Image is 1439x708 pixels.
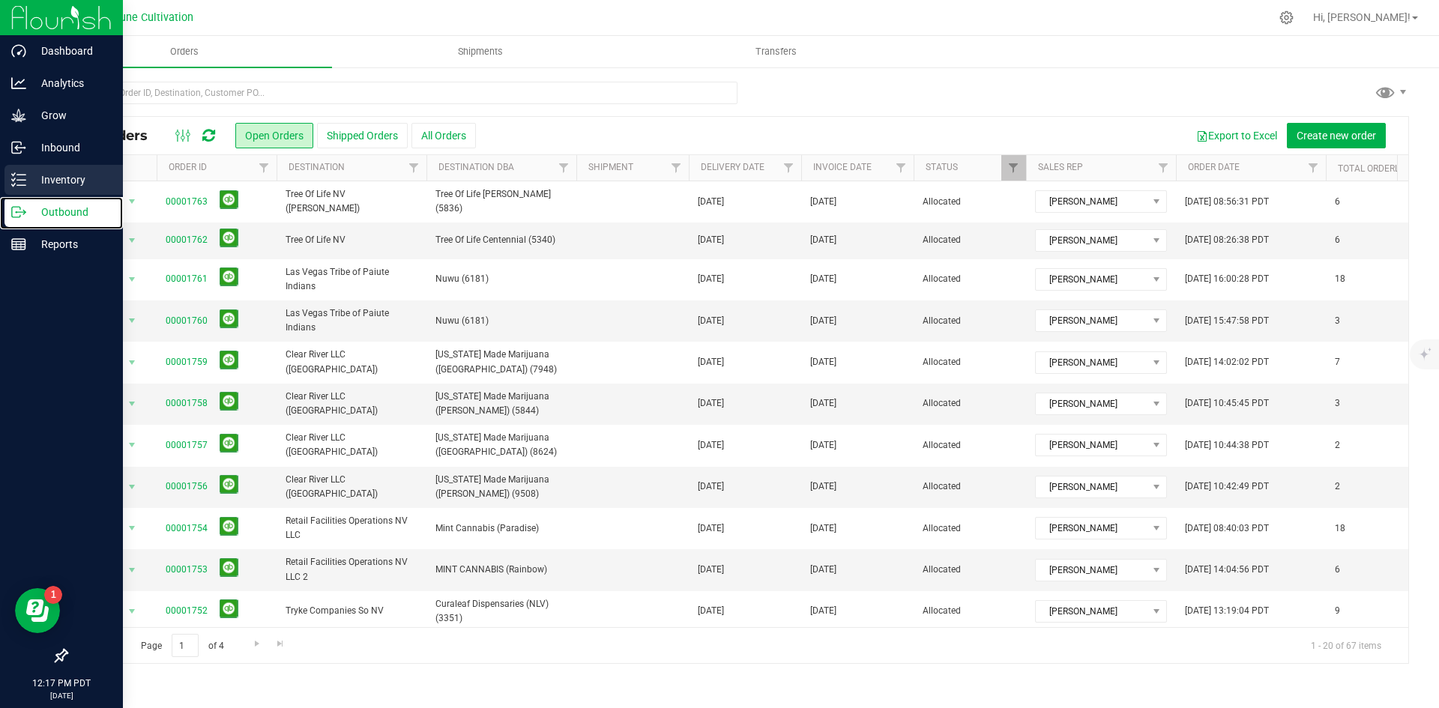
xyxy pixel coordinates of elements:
[26,42,116,60] p: Dashboard
[1335,563,1340,577] span: 6
[286,514,417,542] span: Retail Facilities Operations NV LLC
[36,36,332,67] a: Orders
[810,521,836,536] span: [DATE]
[11,237,26,252] inline-svg: Reports
[1335,195,1340,209] span: 6
[552,155,576,181] a: Filter
[1313,11,1411,23] span: Hi, [PERSON_NAME]!
[1277,10,1296,25] div: Manage settings
[1335,438,1340,453] span: 2
[810,438,836,453] span: [DATE]
[810,195,836,209] span: [DATE]
[411,123,476,148] button: All Orders
[1335,314,1340,328] span: 3
[1036,352,1147,373] span: [PERSON_NAME]
[286,233,417,247] span: Tree Of Life NV
[923,355,1017,369] span: Allocated
[1036,310,1147,331] span: [PERSON_NAME]
[1036,191,1147,212] span: [PERSON_NAME]
[286,431,417,459] span: Clear River LLC ([GEOGRAPHIC_DATA])
[435,390,567,418] span: [US_STATE] Made Marijuana ([PERSON_NAME]) (5844)
[1151,155,1176,181] a: Filter
[1335,355,1340,369] span: 7
[66,82,737,104] input: Search Order ID, Destination, Customer PO...
[810,479,836,494] span: [DATE]
[435,348,567,376] span: [US_STATE] Made Marijuana ([GEOGRAPHIC_DATA]) (7948)
[1338,163,1419,174] a: Total Orderlines
[1185,355,1269,369] span: [DATE] 14:02:02 PDT
[166,314,208,328] a: 00001760
[810,355,836,369] span: [DATE]
[1036,230,1147,251] span: [PERSON_NAME]
[1036,518,1147,539] span: [PERSON_NAME]
[435,272,567,286] span: Nuwu (6181)
[923,314,1017,328] span: Allocated
[166,272,208,286] a: 00001761
[166,233,208,247] a: 00001762
[1001,155,1026,181] a: Filter
[123,230,142,251] span: select
[1335,521,1345,536] span: 18
[1335,604,1340,618] span: 9
[1335,272,1345,286] span: 18
[701,162,764,172] a: Delivery Date
[26,171,116,189] p: Inventory
[1335,396,1340,411] span: 3
[435,314,567,328] span: Nuwu (6181)
[1185,479,1269,494] span: [DATE] 10:42:49 PDT
[698,195,724,209] span: [DATE]
[286,473,417,501] span: Clear River LLC ([GEOGRAPHIC_DATA])
[172,634,199,657] input: 1
[11,172,26,187] inline-svg: Inventory
[166,479,208,494] a: 00001756
[150,45,219,58] span: Orders
[289,162,345,172] a: Destination
[698,314,724,328] span: [DATE]
[810,233,836,247] span: [DATE]
[926,162,958,172] a: Status
[26,74,116,92] p: Analytics
[664,155,689,181] a: Filter
[7,690,116,701] p: [DATE]
[286,306,417,335] span: Las Vegas Tribe of Paiute Indians
[26,106,116,124] p: Grow
[26,139,116,157] p: Inbound
[26,203,116,221] p: Outbound
[1185,438,1269,453] span: [DATE] 10:44:38 PDT
[1185,521,1269,536] span: [DATE] 08:40:03 PDT
[11,140,26,155] inline-svg: Inbound
[286,187,417,216] span: Tree Of Life NV ([PERSON_NAME])
[1185,314,1269,328] span: [DATE] 15:47:58 PDT
[123,476,142,497] span: select
[698,396,724,411] span: [DATE]
[810,314,836,328] span: [DATE]
[1185,195,1269,209] span: [DATE] 08:56:31 PDT
[11,43,26,58] inline-svg: Dashboard
[1038,162,1083,172] a: Sales Rep
[1297,130,1376,142] span: Create new order
[588,162,633,172] a: Shipment
[252,155,277,181] a: Filter
[438,45,523,58] span: Shipments
[776,155,801,181] a: Filter
[7,677,116,690] p: 12:17 PM PDT
[1036,560,1147,581] span: [PERSON_NAME]
[1036,269,1147,290] span: [PERSON_NAME]
[1185,396,1269,411] span: [DATE] 10:45:45 PDT
[1335,233,1340,247] span: 6
[113,11,193,24] span: Dune Cultivation
[1185,272,1269,286] span: [DATE] 16:00:28 PDT
[923,438,1017,453] span: Allocated
[698,479,724,494] span: [DATE]
[810,272,836,286] span: [DATE]
[813,162,872,172] a: Invoice Date
[123,352,142,373] span: select
[810,563,836,577] span: [DATE]
[698,233,724,247] span: [DATE]
[1036,476,1147,497] span: [PERSON_NAME]
[438,162,514,172] a: Destination DBA
[1185,233,1269,247] span: [DATE] 08:26:38 PDT
[435,563,567,577] span: MINT CANNABIS (Rainbow)
[286,390,417,418] span: Clear River LLC ([GEOGRAPHIC_DATA])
